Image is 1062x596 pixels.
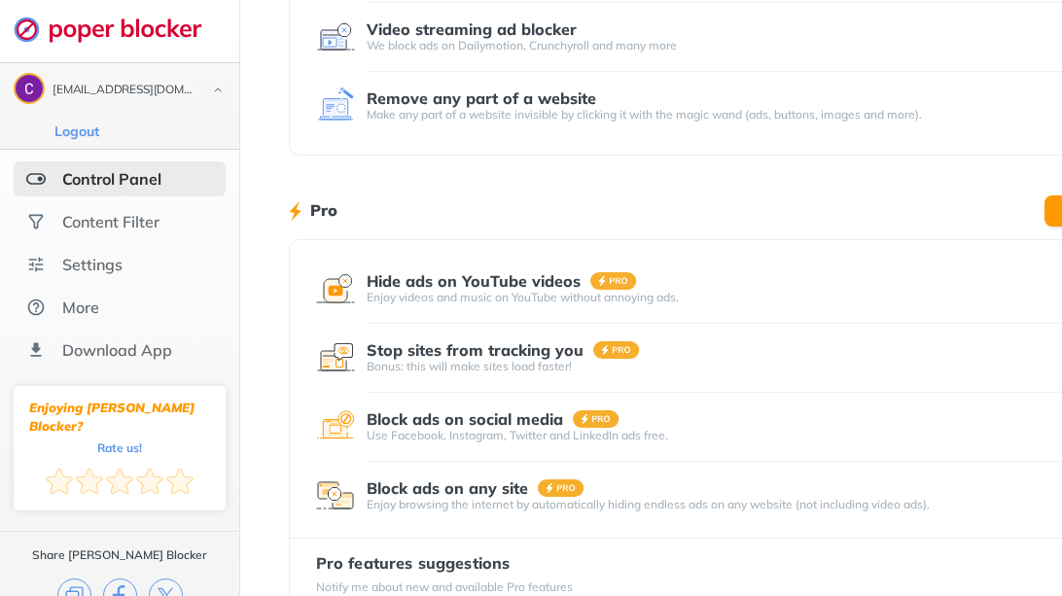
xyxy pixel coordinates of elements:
div: Enjoying [PERSON_NAME] Blocker? [29,399,210,436]
div: Settings [62,255,123,274]
div: Hide ads on YouTube videos [367,272,581,290]
div: Control Panel [62,169,161,189]
img: feature icon [316,87,355,125]
h1: Pro [310,197,337,223]
div: Block ads on social media [367,410,563,428]
img: social.svg [26,212,46,231]
img: pro-badge.svg [590,272,637,290]
div: Stop sites from tracking you [367,341,584,359]
img: feature icon [316,476,355,515]
div: Notify me about new and available Pro features [316,579,573,595]
img: features-selected.svg [26,169,46,189]
div: Pro features suggestions [316,554,573,572]
button: Logout [49,122,105,141]
div: Download App [62,340,172,360]
img: settings.svg [26,255,46,274]
img: pro-badge.svg [573,410,619,428]
div: Rate us! [97,443,142,452]
img: logo-webpage.svg [14,16,223,43]
div: Content Filter [62,212,159,231]
img: pro-badge.svg [593,341,640,359]
div: Share [PERSON_NAME] Blocker [32,547,207,563]
img: lighting bolt [289,199,301,223]
div: Remove any part of a website [367,89,596,107]
div: Video streaming ad blocker [367,20,577,38]
img: ACg8ocJ6Pr5IVTpBKVvGDIMI1jeiC4wDWNIMICM1PQkeCFdry5tFGg=s96-c [16,75,43,102]
img: feature icon [316,18,355,56]
img: download-app.svg [26,340,46,360]
div: rininoochga@gmail.com [53,84,196,97]
img: feature icon [316,269,355,308]
img: feature icon [316,338,355,377]
img: chevron-bottom-black.svg [206,80,230,100]
div: Block ads on any site [367,479,528,497]
img: feature icon [316,407,355,446]
img: about.svg [26,298,46,317]
div: More [62,298,99,317]
img: pro-badge.svg [538,479,584,497]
